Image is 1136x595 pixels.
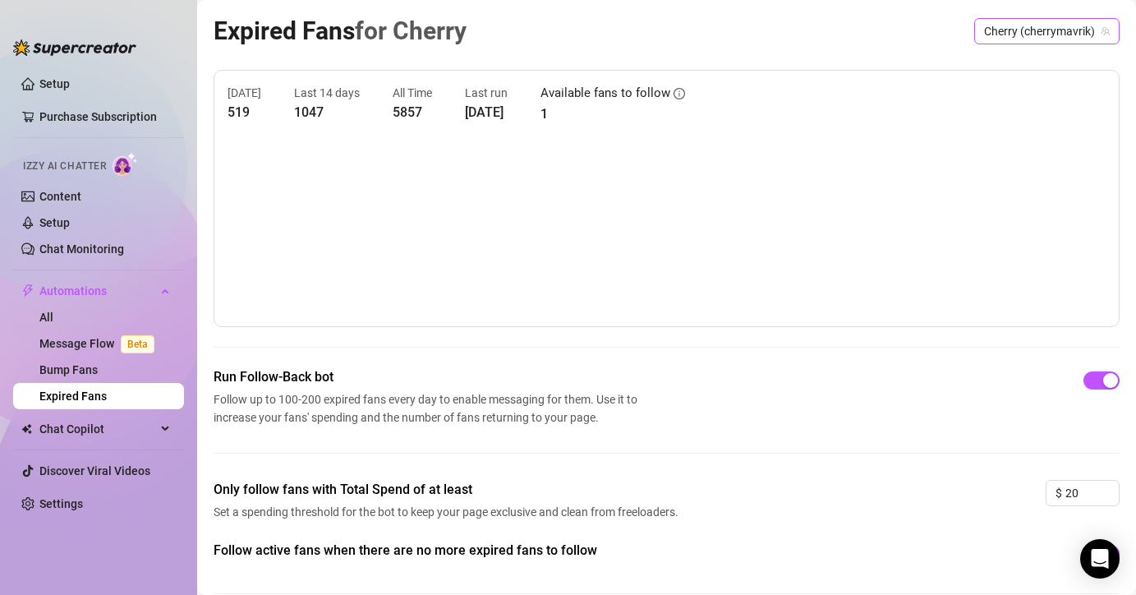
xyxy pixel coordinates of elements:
[39,363,98,376] a: Bump Fans
[121,335,154,353] span: Beta
[39,104,171,130] a: Purchase Subscription
[39,190,81,203] a: Content
[214,12,467,50] article: Expired Fans
[1065,481,1119,505] input: 0.00
[214,503,683,521] span: Set a spending threshold for the bot to keep your page exclusive and clean from freeloaders.
[39,390,107,403] a: Expired Fans
[21,423,32,435] img: Chat Copilot
[393,102,432,122] article: 5857
[1080,539,1120,579] div: Open Intercom Messenger
[39,337,161,350] a: Message FlowBeta
[39,311,53,324] a: All
[228,102,261,122] article: 519
[465,84,508,102] article: Last run
[214,390,644,427] span: Follow up to 100-200 expired fans every day to enable messaging for them. Use it to increase your...
[294,84,360,102] article: Last 14 days
[228,84,261,102] article: [DATE]
[674,88,685,99] span: info-circle
[465,102,508,122] article: [DATE]
[540,104,685,124] article: 1
[39,242,124,256] a: Chat Monitoring
[294,102,360,122] article: 1047
[214,480,683,500] span: Only follow fans with Total Spend of at least
[39,77,70,90] a: Setup
[39,464,150,477] a: Discover Viral Videos
[21,284,34,297] span: thunderbolt
[393,84,432,102] article: All Time
[39,497,83,510] a: Settings
[113,152,138,176] img: AI Chatter
[984,19,1110,44] span: Cherry (cherrymavrik)
[214,367,644,387] span: Run Follow-Back bot
[39,278,156,304] span: Automations
[355,16,467,45] span: for Cherry
[39,416,156,442] span: Chat Copilot
[214,541,683,560] span: Follow active fans when there are no more expired fans to follow
[1101,26,1111,36] span: team
[39,216,70,229] a: Setup
[13,39,136,56] img: logo-BBDzfeDw.svg
[540,84,670,104] article: Available fans to follow
[23,159,106,174] span: Izzy AI Chatter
